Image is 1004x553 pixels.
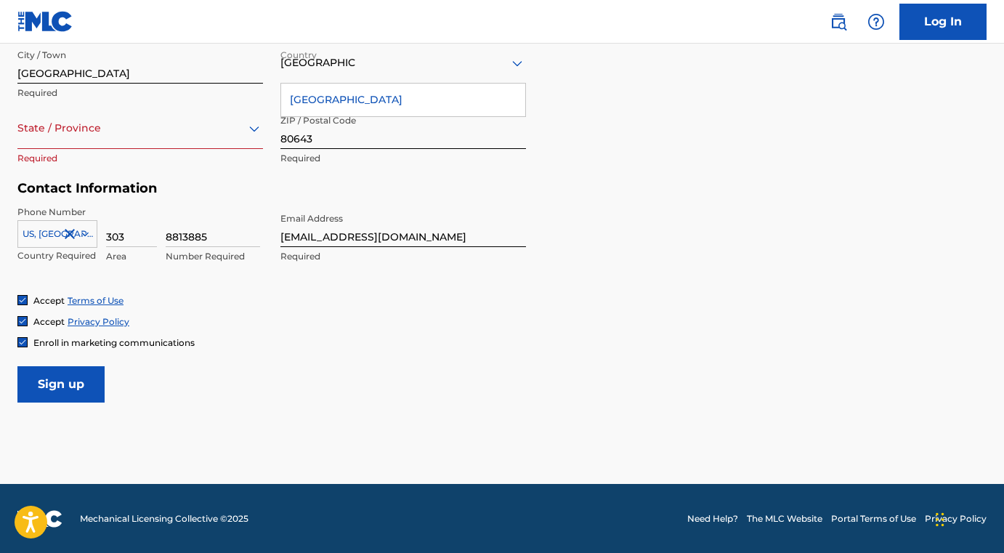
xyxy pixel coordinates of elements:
[17,249,97,262] p: Country Required
[281,84,525,116] div: [GEOGRAPHIC_DATA]
[18,317,27,326] img: checkbox
[925,512,987,525] a: Privacy Policy
[17,366,105,403] input: Sign up
[17,11,73,32] img: MLC Logo
[166,250,260,263] p: Number Required
[936,498,944,541] div: Drag
[280,250,526,263] p: Required
[17,86,263,100] p: Required
[18,338,27,347] img: checkbox
[106,250,157,263] p: Area
[687,512,738,525] a: Need Help?
[80,512,248,525] span: Mechanical Licensing Collective © 2025
[33,316,65,327] span: Accept
[68,316,129,327] a: Privacy Policy
[17,152,263,165] p: Required
[824,7,853,36] a: Public Search
[931,483,1004,553] iframe: Chat Widget
[17,180,526,197] h5: Contact Information
[830,13,847,31] img: search
[831,512,916,525] a: Portal Terms of Use
[17,510,62,528] img: logo
[33,337,195,348] span: Enroll in marketing communications
[33,295,65,306] span: Accept
[280,152,526,165] p: Required
[747,512,822,525] a: The MLC Website
[899,4,987,40] a: Log In
[68,295,124,306] a: Terms of Use
[867,13,885,31] img: help
[862,7,891,36] div: Help
[18,296,27,304] img: checkbox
